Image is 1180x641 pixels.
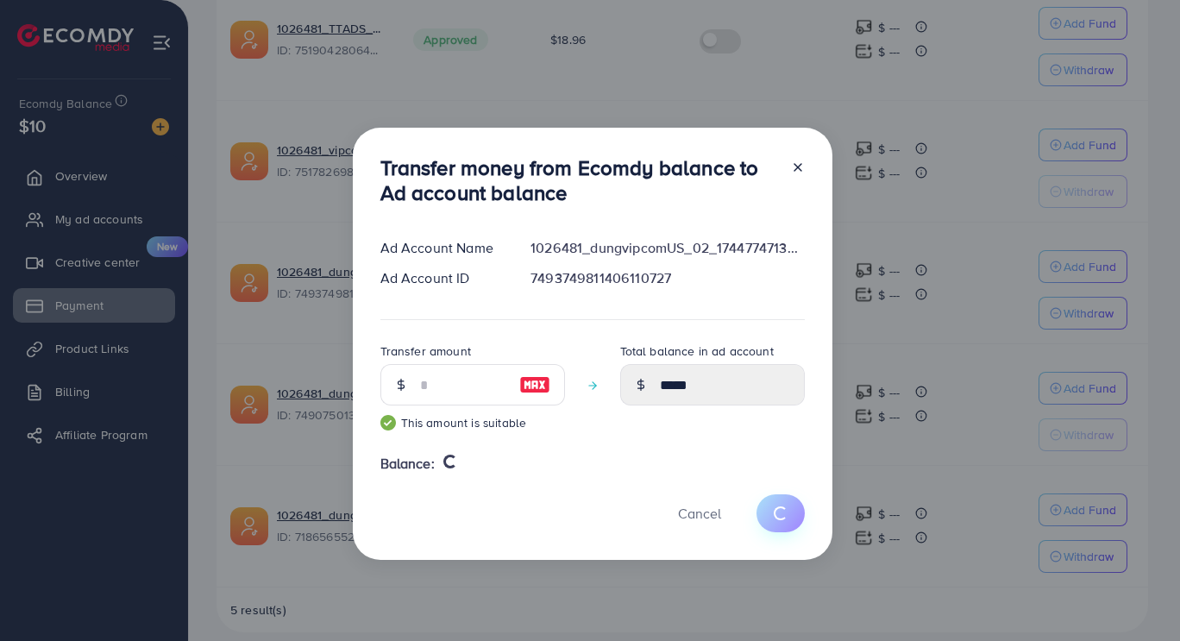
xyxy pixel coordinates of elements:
[517,268,818,288] div: 7493749811406110727
[1107,563,1167,628] iframe: Chat
[620,342,774,360] label: Total balance in ad account
[367,238,518,258] div: Ad Account Name
[380,155,777,205] h3: Transfer money from Ecomdy balance to Ad account balance
[367,268,518,288] div: Ad Account ID
[380,415,396,430] img: guide
[380,342,471,360] label: Transfer amount
[380,414,565,431] small: This amount is suitable
[656,494,743,531] button: Cancel
[517,238,818,258] div: 1026481_dungvipcomUS_02_1744774713900
[519,374,550,395] img: image
[678,504,721,523] span: Cancel
[380,454,435,474] span: Balance:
